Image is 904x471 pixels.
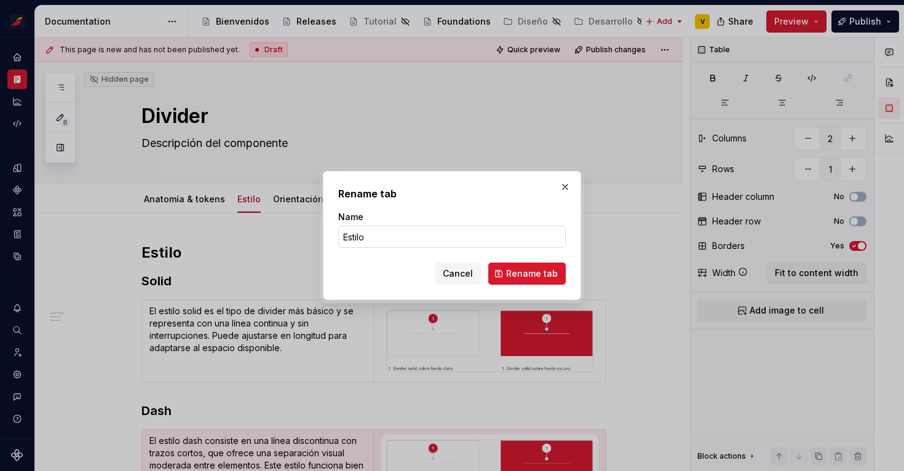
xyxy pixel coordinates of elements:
button: Rename tab [488,263,566,285]
span: Rename tab [506,267,558,280]
button: Cancel [435,263,481,285]
label: Name [338,211,363,223]
h2: Rename tab [338,186,566,201]
span: Cancel [443,267,473,280]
